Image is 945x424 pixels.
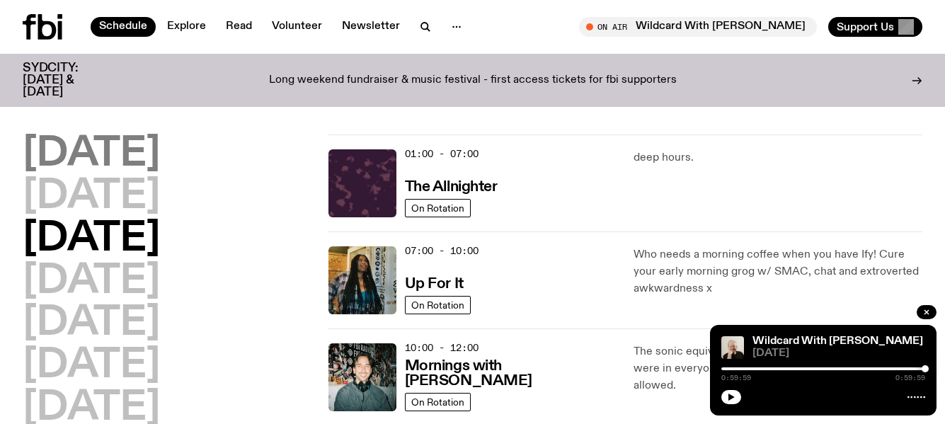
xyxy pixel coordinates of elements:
[328,343,396,411] img: Radio presenter Ben Hansen sits in front of a wall of photos and an fbi radio sign. Film photo. B...
[333,17,408,37] a: Newsletter
[263,17,331,37] a: Volunteer
[405,177,498,195] a: The Allnighter
[159,17,214,37] a: Explore
[217,17,260,37] a: Read
[405,244,479,258] span: 07:00 - 10:00
[269,74,677,87] p: Long weekend fundraiser & music festival - first access tickets for fbi supporters
[405,277,464,292] h3: Up For It
[405,341,479,355] span: 10:00 - 12:00
[405,359,617,389] h3: Mornings with [PERSON_NAME]
[721,374,751,382] span: 0:59:59
[405,356,617,389] a: Mornings with [PERSON_NAME]
[23,346,160,386] button: [DATE]
[23,219,160,259] button: [DATE]
[405,199,471,217] a: On Rotation
[23,177,160,217] button: [DATE]
[634,246,922,297] p: Who needs a morning coffee when you have Ify! Cure your early morning grog w/ SMAC, chat and extr...
[23,134,160,174] button: [DATE]
[23,304,160,343] button: [DATE]
[752,348,925,359] span: [DATE]
[411,396,464,407] span: On Rotation
[634,149,922,166] p: deep hours.
[411,299,464,310] span: On Rotation
[752,336,923,347] a: Wildcard With [PERSON_NAME]
[23,62,113,98] h3: SYDCITY: [DATE] & [DATE]
[23,262,160,302] button: [DATE]
[579,17,817,37] button: On AirWildcard With [PERSON_NAME]
[411,202,464,213] span: On Rotation
[828,17,922,37] button: Support Us
[405,180,498,195] h3: The Allnighter
[405,274,464,292] a: Up For It
[634,343,922,394] p: The sonic equivalent of those M&M Biscuit Bars that were in everyone else's lunch boxes but you w...
[91,17,156,37] a: Schedule
[405,296,471,314] a: On Rotation
[895,374,925,382] span: 0:59:59
[721,336,744,359] img: Stuart is smiling charmingly, wearing a black t-shirt against a stark white background.
[405,147,479,161] span: 01:00 - 07:00
[328,246,396,314] img: Ify - a Brown Skin girl with black braided twists, looking up to the side with her tongue stickin...
[405,393,471,411] a: On Rotation
[837,21,894,33] span: Support Us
